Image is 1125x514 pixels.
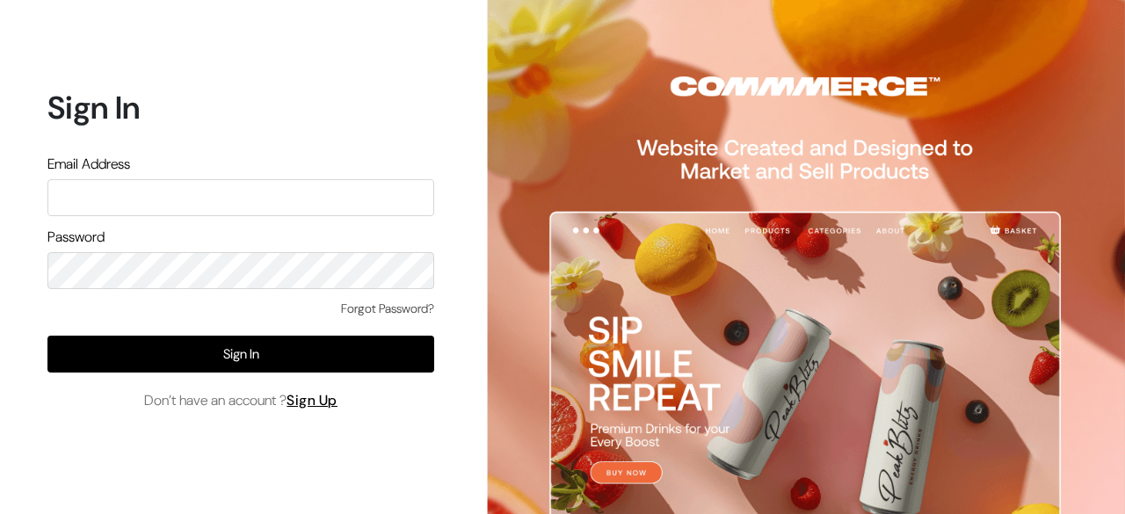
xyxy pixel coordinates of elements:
button: Sign In [47,336,434,373]
a: Sign Up [287,391,337,409]
a: Forgot Password? [341,300,434,318]
label: Password [47,227,105,248]
h1: Sign In [47,89,434,127]
label: Email Address [47,154,130,175]
span: Don’t have an account ? [144,390,337,411]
